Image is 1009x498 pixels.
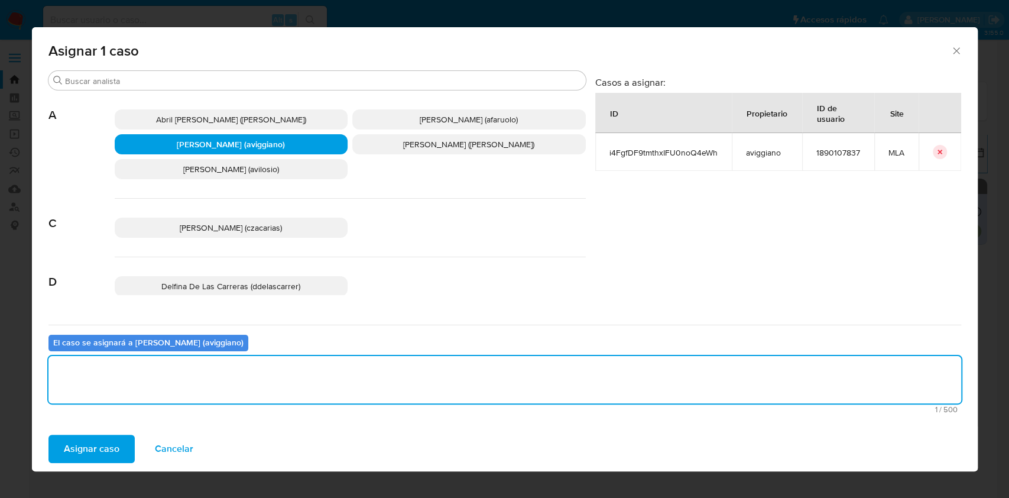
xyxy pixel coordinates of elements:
[177,138,285,150] span: [PERSON_NAME] (aviggiano)
[403,138,534,150] span: [PERSON_NAME] ([PERSON_NAME])
[161,280,300,292] span: Delfina De Las Carreras (ddelascarrer)
[933,145,947,159] button: icon-button
[48,257,115,289] span: D
[115,109,348,130] div: Abril [PERSON_NAME] ([PERSON_NAME])
[888,147,904,158] span: MLA
[352,109,586,130] div: [PERSON_NAME] (afaruolo)
[48,199,115,231] span: C
[180,222,282,234] span: [PERSON_NAME] (czacarias)
[595,76,961,88] h3: Casos a asignar:
[746,147,788,158] span: aviggiano
[115,159,348,179] div: [PERSON_NAME] (avilosio)
[139,435,209,463] button: Cancelar
[65,76,581,86] input: Buscar analista
[732,99,802,127] div: Propietario
[803,93,874,132] div: ID de usuario
[950,45,961,56] button: Cerrar ventana
[64,436,119,462] span: Asignar caso
[596,99,632,127] div: ID
[816,147,860,158] span: 1890107837
[115,134,348,154] div: [PERSON_NAME] (aviggiano)
[876,99,918,127] div: Site
[183,163,279,175] span: [PERSON_NAME] (avilosio)
[115,218,348,238] div: [PERSON_NAME] (czacarias)
[155,436,193,462] span: Cancelar
[53,337,244,348] b: El caso se asignará a [PERSON_NAME] (aviggiano)
[48,435,135,463] button: Asignar caso
[53,76,63,85] button: Buscar
[609,147,718,158] span: i4FgfDF9tmthxIFU0noQ4eWh
[32,27,978,471] div: assign-modal
[156,114,306,125] span: Abril [PERSON_NAME] ([PERSON_NAME])
[352,134,586,154] div: [PERSON_NAME] ([PERSON_NAME])
[115,276,348,296] div: Delfina De Las Carreras (ddelascarrer)
[420,114,518,125] span: [PERSON_NAME] (afaruolo)
[48,44,951,58] span: Asignar 1 caso
[52,406,958,413] span: Máximo 500 caracteres
[48,90,115,122] span: A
